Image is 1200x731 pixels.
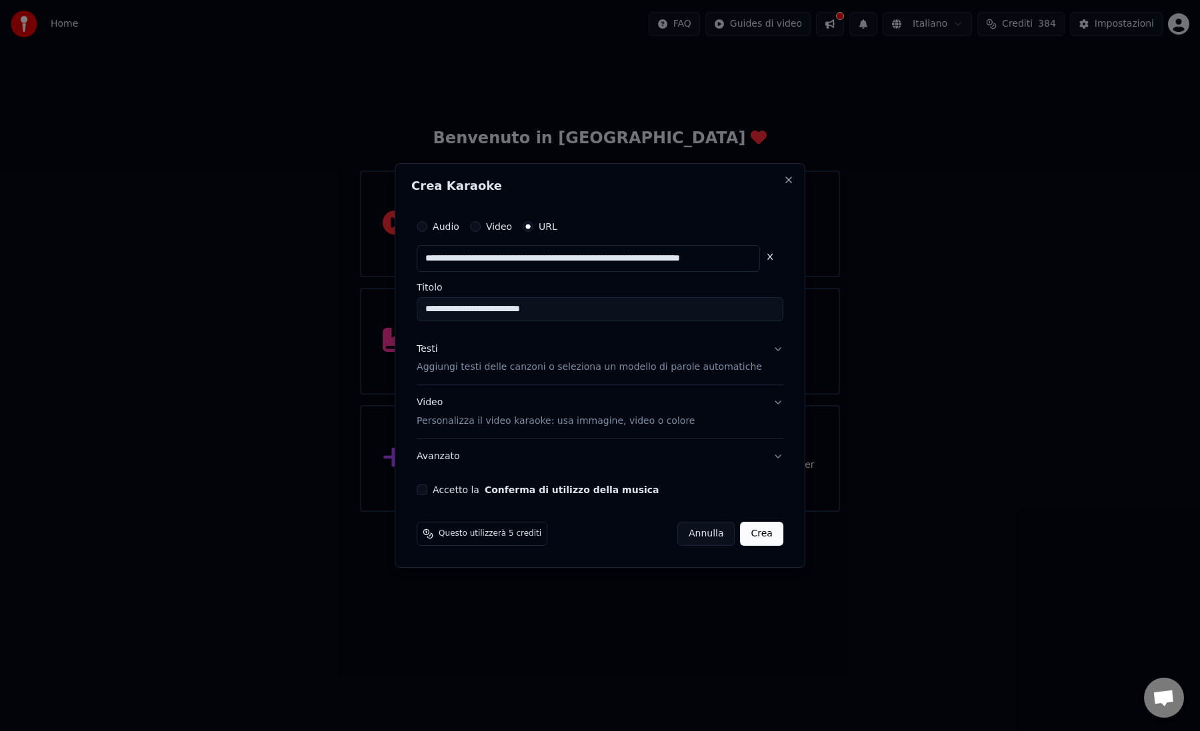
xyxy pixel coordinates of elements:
label: Accetto la [433,485,659,494]
span: Questo utilizzerà 5 crediti [439,528,541,539]
button: Annulla [677,522,735,546]
p: Personalizza il video karaoke: usa immagine, video o colore [417,414,695,428]
button: Avanzato [417,439,783,474]
h2: Crea Karaoke [411,180,789,192]
label: Audio [433,222,459,231]
div: Video [417,396,695,428]
div: Testi [417,343,437,356]
button: Accetto la [485,485,659,494]
button: TestiAggiungi testi delle canzoni o seleziona un modello di parole automatiche [417,332,783,385]
button: Crea [741,522,783,546]
p: Aggiungi testi delle canzoni o seleziona un modello di parole automatiche [417,361,762,374]
button: VideoPersonalizza il video karaoke: usa immagine, video o colore [417,386,783,439]
label: URL [539,222,557,231]
label: Video [486,222,512,231]
label: Titolo [417,283,783,292]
